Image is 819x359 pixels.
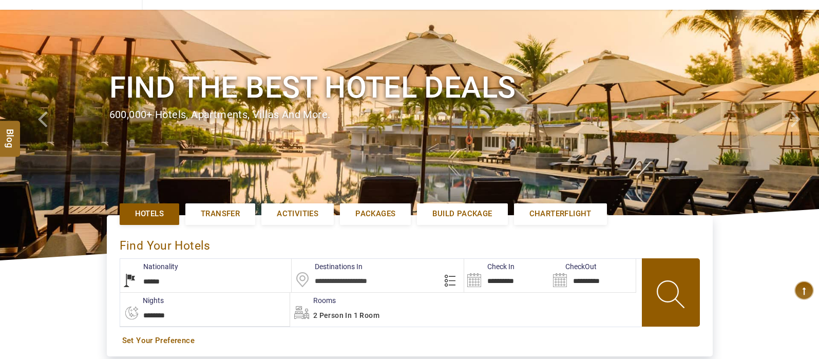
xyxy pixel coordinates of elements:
span: Packages [355,209,395,219]
span: Charterflight [529,209,592,219]
a: Packages [340,203,411,224]
input: Search [550,259,636,292]
span: Activities [277,209,318,219]
label: nights [120,295,164,306]
a: Hotels [120,203,179,224]
div: 600,000+ hotels, apartments, villas and more. [109,107,710,122]
a: Set Your Preference [122,335,697,346]
div: Find Your Hotels [120,228,700,258]
label: Nationality [120,261,178,272]
span: 2 Person in 1 Room [313,311,379,319]
label: Check In [464,261,515,272]
a: Transfer [185,203,255,224]
span: Transfer [201,209,240,219]
img: The Royal Line Holidays [8,4,64,43]
label: Destinations In [292,261,363,272]
input: Search [464,259,550,292]
span: Blog [4,128,17,137]
a: Build Package [417,203,507,224]
label: Rooms [290,295,336,306]
a: Charterflight [514,203,607,224]
span: Hotels [135,209,164,219]
h1: Find the best hotel deals [109,68,710,107]
span: Build Package [432,209,492,219]
label: CheckOut [550,261,597,272]
a: Activities [261,203,334,224]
